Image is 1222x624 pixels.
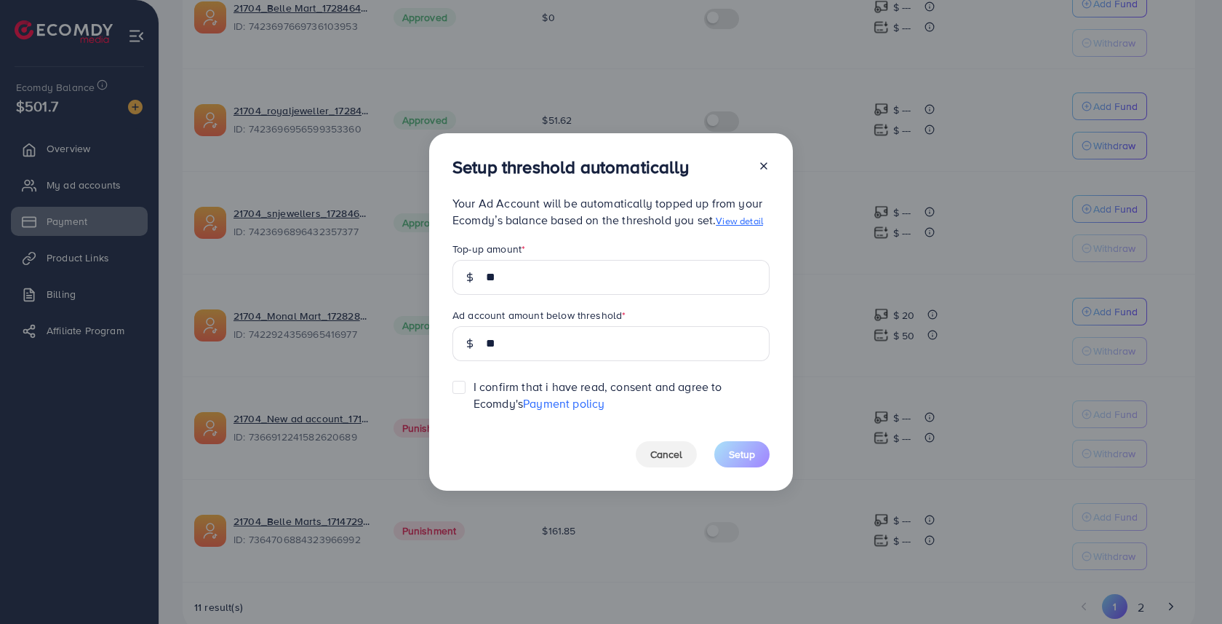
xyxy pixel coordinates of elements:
iframe: Chat [1160,558,1211,613]
label: Top-up amount [452,242,525,256]
span: Setup [729,447,755,462]
h3: Setup threshold automatically [452,157,690,178]
span: Your Ad Account will be automatically topped up from your Ecomdy’s balance based on the threshold... [452,195,763,228]
a: View detail [716,214,763,227]
span: Cancel [650,447,682,462]
span: I confirm that i have read, consent and agree to Ecomdy's [474,379,770,412]
button: Setup [714,441,770,467]
button: Cancel [636,441,697,467]
a: Payment policy [523,395,604,411]
label: Ad account amount below threshold [452,308,626,323]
